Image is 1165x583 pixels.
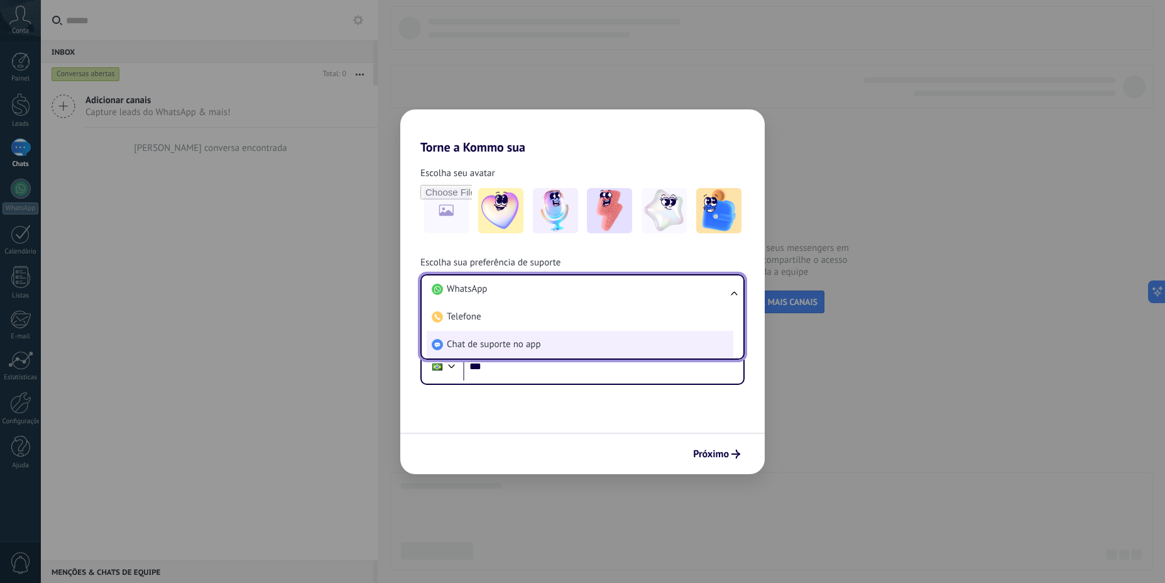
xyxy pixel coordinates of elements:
[642,188,687,233] img: -4.jpeg
[693,450,729,458] span: Próximo
[696,188,741,233] img: -5.jpeg
[425,353,449,380] div: Brazil: + 55
[400,109,765,155] h2: Torne a Kommo sua
[687,443,746,465] button: Próximo
[447,338,541,351] span: Chat de suporte no app
[587,188,632,233] img: -3.jpeg
[447,311,481,323] span: Telefone
[533,188,578,233] img: -2.jpeg
[420,257,561,269] span: Escolha sua preferência de suporte
[447,283,487,296] span: WhatsApp
[478,188,523,233] img: -1.jpeg
[420,167,495,180] span: Escolha seu avatar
